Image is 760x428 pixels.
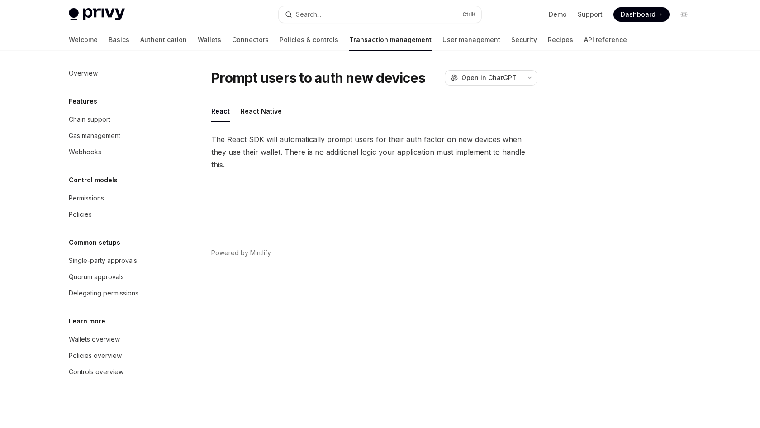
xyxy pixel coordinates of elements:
div: Search... [296,9,321,20]
a: Welcome [69,29,98,51]
a: Wallets [198,29,221,51]
a: Overview [62,65,177,81]
div: Wallets overview [69,334,120,345]
a: Basics [109,29,129,51]
a: Connectors [232,29,269,51]
button: Open in ChatGPT [445,70,522,86]
span: Open in ChatGPT [461,73,517,82]
div: Webhooks [69,147,101,157]
div: Delegating permissions [69,288,138,299]
a: Policies overview [62,347,177,364]
div: Chain support [69,114,110,125]
a: Security [511,29,537,51]
a: Webhooks [62,144,177,160]
div: Policies [69,209,92,220]
a: Policies & controls [280,29,338,51]
div: Policies overview [69,350,122,361]
a: Recipes [548,29,573,51]
span: Dashboard [621,10,655,19]
h5: Features [69,96,97,107]
button: React Native [241,100,282,122]
a: Chain support [62,111,177,128]
a: Policies [62,206,177,223]
a: API reference [584,29,627,51]
a: Permissions [62,190,177,206]
button: Toggle dark mode [677,7,691,22]
a: Wallets overview [62,331,177,347]
button: Search...CtrlK [279,6,481,23]
a: Powered by Mintlify [211,248,271,257]
div: Single-party approvals [69,255,137,266]
a: Demo [549,10,567,19]
a: Dashboard [613,7,670,22]
button: React [211,100,230,122]
a: Controls overview [62,364,177,380]
div: Quorum approvals [69,271,124,282]
div: Overview [69,68,98,79]
a: Transaction management [349,29,432,51]
a: Support [578,10,603,19]
span: Ctrl K [462,11,476,18]
a: Authentication [140,29,187,51]
a: Quorum approvals [62,269,177,285]
h5: Learn more [69,316,105,327]
div: Controls overview [69,366,123,377]
a: Delegating permissions [62,285,177,301]
h5: Control models [69,175,118,185]
h5: Common setups [69,237,120,248]
div: Permissions [69,193,104,204]
a: User management [442,29,500,51]
img: light logo [69,8,125,21]
a: Gas management [62,128,177,144]
div: Gas management [69,130,120,141]
h1: Prompt users to auth new devices [211,70,425,86]
span: The React SDK will automatically prompt users for their auth factor on new devices when they use ... [211,133,537,171]
a: Single-party approvals [62,252,177,269]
